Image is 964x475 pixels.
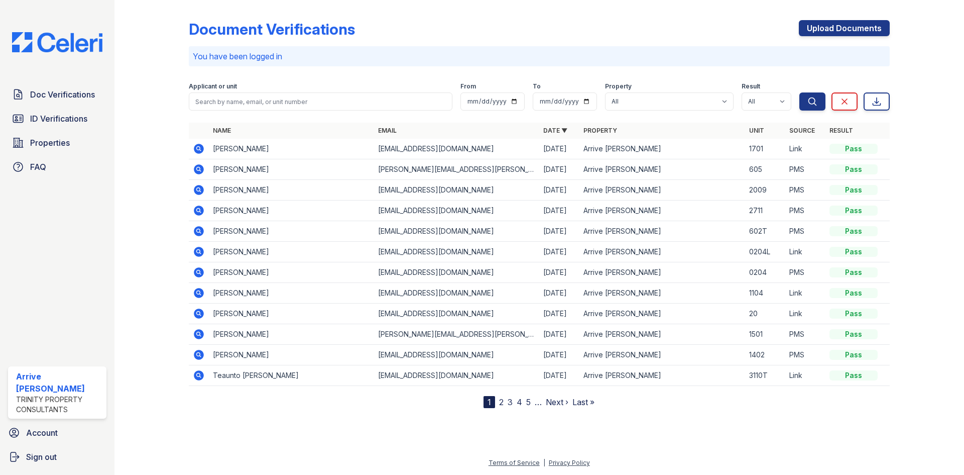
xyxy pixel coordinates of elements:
span: ID Verifications [30,113,87,125]
span: Sign out [26,451,57,463]
td: [PERSON_NAME] [209,139,374,159]
td: [PERSON_NAME] [209,324,374,345]
div: | [543,459,545,466]
a: ID Verifications [8,109,106,129]
label: To [533,82,541,90]
td: Arrive [PERSON_NAME] [579,345,745,365]
td: Arrive [PERSON_NAME] [579,283,745,304]
td: Arrive [PERSON_NAME] [579,304,745,324]
td: [DATE] [539,324,579,345]
td: [EMAIL_ADDRESS][DOMAIN_NAME] [374,283,539,304]
a: Result [829,127,853,134]
td: [DATE] [539,365,579,386]
div: Pass [829,309,878,319]
td: Arrive [PERSON_NAME] [579,159,745,180]
a: Date ▼ [543,127,567,134]
div: Pass [829,185,878,195]
td: [DATE] [539,139,579,159]
td: [PERSON_NAME] [209,201,374,221]
img: CE_Logo_Blue-a8612792a0a2168367f1c8372b55b34899dd931a85d93a1a3d3e32e68fde9ad4.png [4,32,110,52]
td: [DATE] [539,180,579,201]
div: Pass [829,350,878,360]
td: Link [785,365,825,386]
div: Pass [829,164,878,174]
td: [DATE] [539,242,579,262]
td: 602T [745,221,785,242]
td: [PERSON_NAME][EMAIL_ADDRESS][PERSON_NAME][DOMAIN_NAME] [374,159,539,180]
a: Account [4,423,110,443]
div: Pass [829,144,878,154]
td: [PERSON_NAME] [209,159,374,180]
div: Pass [829,226,878,236]
span: Account [26,427,58,439]
td: Link [785,139,825,159]
td: [DATE] [539,262,579,283]
td: PMS [785,180,825,201]
td: [DATE] [539,159,579,180]
td: Arrive [PERSON_NAME] [579,365,745,386]
td: 1104 [745,283,785,304]
label: Result [742,82,760,90]
td: [EMAIL_ADDRESS][DOMAIN_NAME] [374,180,539,201]
a: Email [378,127,397,134]
td: Arrive [PERSON_NAME] [579,139,745,159]
td: [EMAIL_ADDRESS][DOMAIN_NAME] [374,304,539,324]
td: Arrive [PERSON_NAME] [579,262,745,283]
a: 3 [508,397,513,407]
td: PMS [785,201,825,221]
td: 3110T [745,365,785,386]
td: Link [785,283,825,304]
td: 20 [745,304,785,324]
div: Pass [829,247,878,257]
label: From [460,82,476,90]
td: 605 [745,159,785,180]
span: Doc Verifications [30,88,95,101]
td: [EMAIL_ADDRESS][DOMAIN_NAME] [374,139,539,159]
a: Sign out [4,447,110,467]
a: FAQ [8,157,106,177]
div: Pass [829,370,878,381]
div: Pass [829,267,878,277]
div: Pass [829,206,878,216]
a: Next › [546,397,568,407]
a: Upload Documents [799,20,890,36]
td: 2711 [745,201,785,221]
td: [DATE] [539,345,579,365]
td: Arrive [PERSON_NAME] [579,242,745,262]
td: [EMAIL_ADDRESS][DOMAIN_NAME] [374,262,539,283]
td: [PERSON_NAME] [209,180,374,201]
td: [PERSON_NAME] [209,221,374,242]
td: [PERSON_NAME] [209,283,374,304]
td: PMS [785,262,825,283]
a: Last » [572,397,594,407]
td: [DATE] [539,283,579,304]
a: Source [789,127,815,134]
label: Applicant or unit [189,82,237,90]
td: PMS [785,221,825,242]
a: Terms of Service [489,459,540,466]
td: [PERSON_NAME] [209,262,374,283]
a: Doc Verifications [8,84,106,105]
td: [PERSON_NAME] [209,242,374,262]
td: [DATE] [539,221,579,242]
span: FAQ [30,161,46,173]
td: [DATE] [539,304,579,324]
td: PMS [785,345,825,365]
td: [PERSON_NAME] [209,304,374,324]
div: Arrive [PERSON_NAME] [16,370,102,395]
span: Properties [30,137,70,149]
td: Link [785,242,825,262]
a: Properties [8,133,106,153]
td: [EMAIL_ADDRESS][DOMAIN_NAME] [374,345,539,365]
td: Teaunto [PERSON_NAME] [209,365,374,386]
td: 1501 [745,324,785,345]
div: Pass [829,329,878,339]
div: Trinity Property Consultants [16,395,102,415]
span: … [535,396,542,408]
td: [PERSON_NAME][EMAIL_ADDRESS][PERSON_NAME][DOMAIN_NAME] [374,324,539,345]
td: Arrive [PERSON_NAME] [579,324,745,345]
td: PMS [785,159,825,180]
td: [PERSON_NAME] [209,345,374,365]
a: Unit [749,127,764,134]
